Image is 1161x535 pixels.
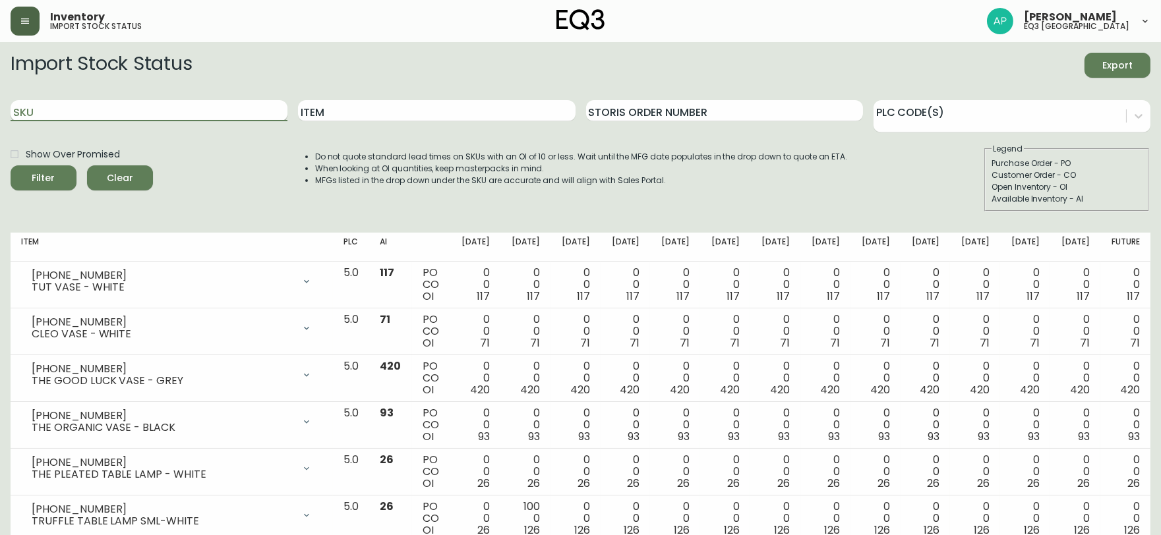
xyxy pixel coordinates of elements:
[911,360,940,396] div: 0 0
[520,382,540,397] span: 420
[1127,476,1140,491] span: 26
[661,454,690,490] div: 0 0
[570,382,590,397] span: 420
[1077,289,1090,304] span: 117
[878,476,890,491] span: 26
[961,454,990,490] div: 0 0
[930,335,940,351] span: 71
[21,267,322,296] div: [PHONE_NUMBER]TUT VASE - WHITE
[461,407,490,443] div: 0 0
[527,476,540,491] span: 26
[850,233,901,262] th: [DATE]
[380,452,394,467] span: 26
[333,402,370,449] td: 5.0
[530,335,540,351] span: 71
[1130,335,1140,351] span: 71
[1011,407,1040,443] div: 0 0
[423,454,440,490] div: PO CO
[1078,429,1090,444] span: 93
[333,355,370,402] td: 5.0
[780,335,790,351] span: 71
[711,407,740,443] div: 0 0
[1011,454,1040,490] div: 0 0
[333,233,370,262] th: PLC
[750,233,800,262] th: [DATE]
[511,407,540,443] div: 0 0
[761,454,790,490] div: 0 0
[828,429,840,444] span: 93
[32,363,293,375] div: [PHONE_NUMBER]
[578,476,590,491] span: 26
[911,314,940,349] div: 0 0
[630,335,640,351] span: 71
[527,289,540,304] span: 117
[423,360,440,396] div: PO CO
[511,454,540,490] div: 0 0
[1011,360,1040,396] div: 0 0
[1028,429,1040,444] span: 93
[1120,382,1140,397] span: 420
[1061,267,1090,302] div: 0 0
[380,265,394,280] span: 117
[380,499,394,514] span: 26
[728,429,740,444] span: 93
[711,314,740,349] div: 0 0
[50,12,105,22] span: Inventory
[877,289,890,304] span: 117
[830,335,840,351] span: 71
[11,233,333,262] th: Item
[423,335,434,351] span: OI
[1061,454,1090,490] div: 0 0
[1111,314,1140,349] div: 0 0
[961,267,990,302] div: 0 0
[21,454,322,483] div: [PHONE_NUMBER]THE PLEATED TABLE LAMP - WHITE
[423,314,440,349] div: PO CO
[1085,53,1150,78] button: Export
[333,308,370,355] td: 5.0
[21,314,322,343] div: [PHONE_NUMBER]CLEO VASE - WHITE
[661,360,690,396] div: 0 0
[450,233,500,262] th: [DATE]
[928,476,940,491] span: 26
[611,267,640,302] div: 0 0
[727,289,740,304] span: 117
[992,143,1024,155] legend: Legend
[1128,429,1140,444] span: 93
[511,314,540,349] div: 0 0
[87,165,153,190] button: Clear
[500,233,551,262] th: [DATE]
[11,53,192,78] h2: Import Stock Status
[1127,289,1140,304] span: 117
[827,476,840,491] span: 26
[1080,335,1090,351] span: 71
[369,233,412,262] th: AI
[32,457,293,468] div: [PHONE_NUMBER]
[1024,22,1129,30] h5: eq3 [GEOGRAPHIC_DATA]
[961,314,990,349] div: 0 0
[976,289,990,304] span: 117
[627,476,640,491] span: 26
[661,407,690,443] div: 0 0
[661,314,690,349] div: 0 0
[1111,407,1140,443] div: 0 0
[1070,382,1090,397] span: 420
[577,289,590,304] span: 117
[423,407,440,443] div: PO CO
[11,165,76,190] button: Filter
[770,382,790,397] span: 420
[992,193,1142,205] div: Available Inventory - AI
[961,360,990,396] div: 0 0
[670,382,690,397] span: 420
[315,163,848,175] li: When looking at OI quantities, keep masterpacks in mind.
[551,233,601,262] th: [DATE]
[861,314,890,349] div: 0 0
[778,429,790,444] span: 93
[950,233,1000,262] th: [DATE]
[32,422,293,434] div: THE ORGANIC VASE - BLACK
[470,382,490,397] span: 420
[987,8,1013,34] img: 3897410ab0ebf58098a0828baeda1fcd
[1061,407,1090,443] div: 0 0
[561,360,590,396] div: 0 0
[680,335,690,351] span: 71
[727,476,740,491] span: 26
